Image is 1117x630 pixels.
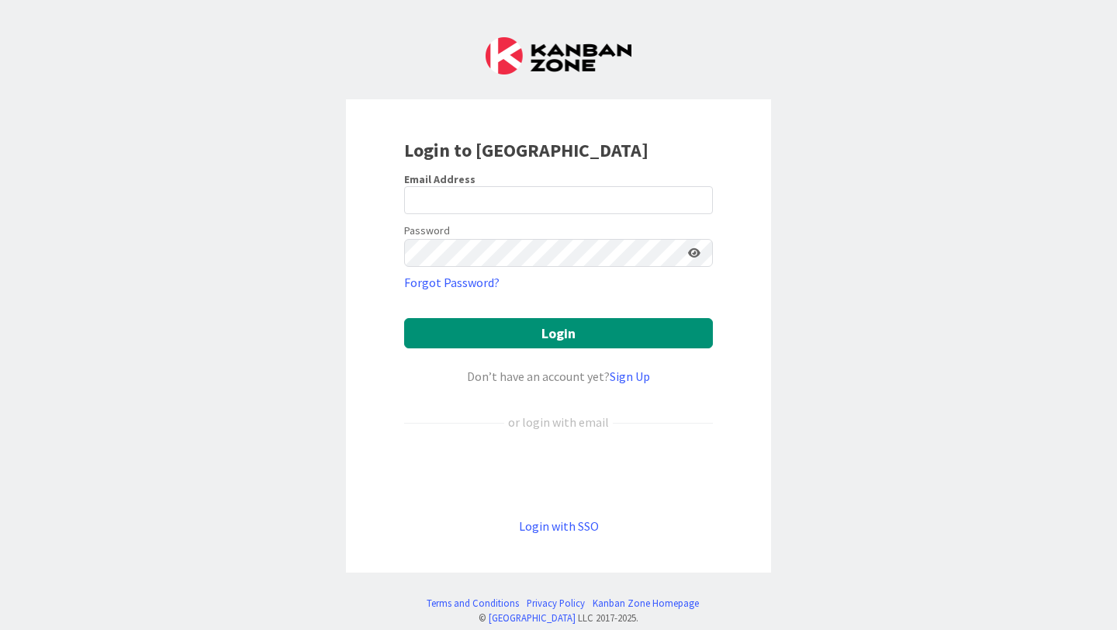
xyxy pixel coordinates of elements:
[396,457,721,491] iframe: Sign in with Google Button
[404,273,500,292] a: Forgot Password?
[404,138,648,162] b: Login to [GEOGRAPHIC_DATA]
[593,596,699,611] a: Kanban Zone Homepage
[427,596,519,611] a: Terms and Conditions
[610,369,650,384] a: Sign Up
[404,172,476,186] label: Email Address
[519,518,599,534] a: Login with SSO
[404,367,713,386] div: Don’t have an account yet?
[404,318,713,348] button: Login
[486,37,631,74] img: Kanban Zone
[527,596,585,611] a: Privacy Policy
[489,611,576,624] a: [GEOGRAPHIC_DATA]
[419,611,699,625] div: © LLC 2017- 2025 .
[404,223,450,239] label: Password
[504,413,613,431] div: or login with email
